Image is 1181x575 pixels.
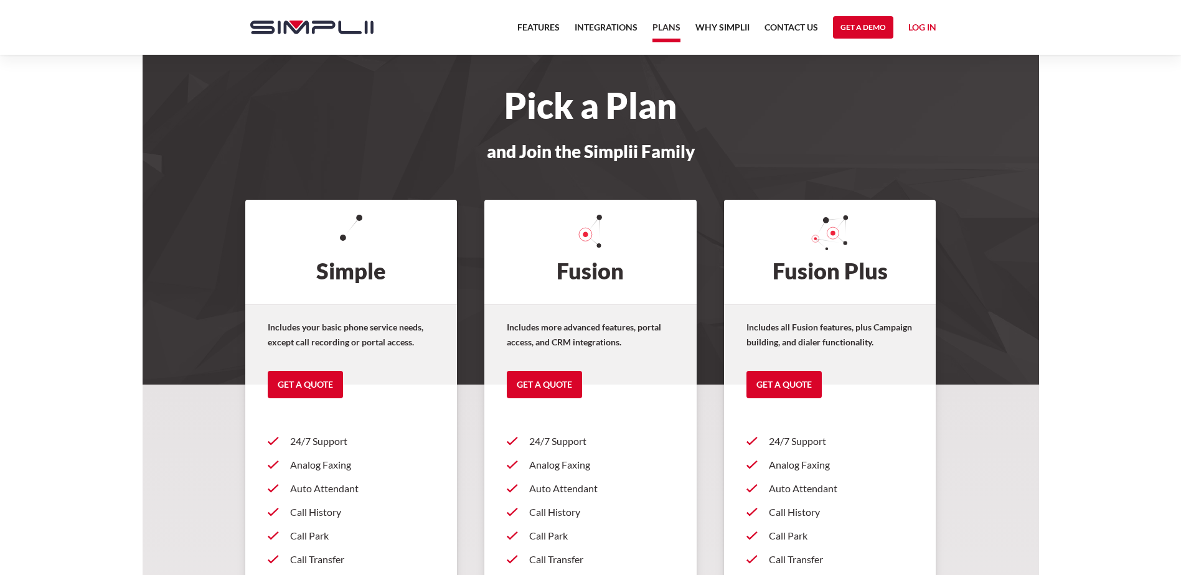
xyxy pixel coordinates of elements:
p: Call Transfer [769,552,914,567]
strong: Includes all Fusion features, plus Campaign building, and dialer functionality. [746,322,912,347]
p: Analog Faxing [769,457,914,472]
a: Auto Attendant [746,477,914,500]
a: 24/7 Support [746,429,914,453]
p: 24/7 Support [769,434,914,449]
p: Auto Attendant [769,481,914,496]
strong: Includes more advanced features, portal access, and CRM integrations. [507,322,661,347]
p: Call History [290,505,435,520]
a: Call History [268,500,435,524]
p: Auto Attendant [529,481,674,496]
p: Call Transfer [290,552,435,567]
a: Call Park [746,524,914,548]
a: Call History [507,500,674,524]
p: 24/7 Support [529,434,674,449]
p: Call Park [769,528,914,543]
a: Features [517,20,560,42]
a: Get a Quote [268,371,343,398]
a: Call Transfer [507,548,674,571]
a: 24/7 Support [507,429,674,453]
p: Call Park [529,528,674,543]
p: Auto Attendant [290,481,435,496]
h2: Simple [245,200,458,304]
a: Get a Quote [746,371,822,398]
a: Contact US [765,20,818,42]
a: Call Park [268,524,435,548]
a: Analog Faxing [746,453,914,477]
a: Analog Faxing [268,453,435,477]
a: 24/7 Support [268,429,435,453]
a: Integrations [575,20,638,42]
a: Auto Attendant [507,477,674,500]
a: Call Park [507,524,674,548]
a: Get a Demo [833,16,893,39]
a: Log in [908,20,936,39]
a: Get a Quote [507,371,582,398]
p: Includes your basic phone service needs, except call recording or portal access. [268,320,435,350]
img: Simplii [250,21,374,34]
a: Why Simplii [695,20,750,42]
a: Plans [652,20,680,42]
p: 24/7 Support [290,434,435,449]
a: Call History [746,500,914,524]
a: Call Transfer [746,548,914,571]
h2: Fusion Plus [724,200,936,304]
h2: Fusion [484,200,697,304]
a: Auto Attendant [268,477,435,500]
p: Call Park [290,528,435,543]
p: Analog Faxing [529,457,674,472]
p: Analog Faxing [290,457,435,472]
p: Call History [529,505,674,520]
h3: and Join the Simplii Family [238,142,944,161]
a: Call Transfer [268,548,435,571]
p: Call History [769,505,914,520]
a: Analog Faxing [507,453,674,477]
p: Call Transfer [529,552,674,567]
h1: Pick a Plan [238,92,944,119]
